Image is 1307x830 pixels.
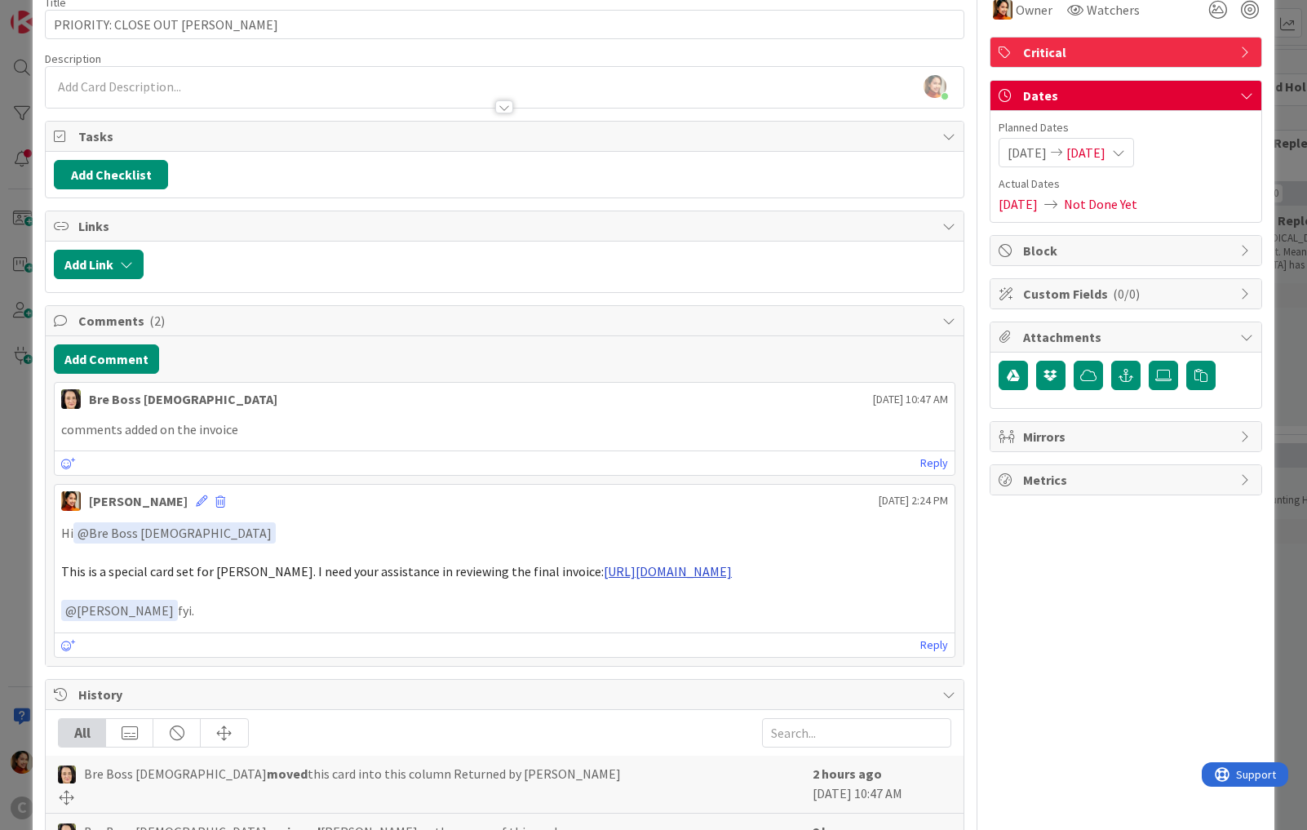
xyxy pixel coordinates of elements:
[1023,284,1232,304] span: Custom Fields
[78,525,272,541] span: Bre Boss [DEMOGRAPHIC_DATA]
[58,766,76,783] img: BL
[61,522,948,544] p: Hi
[54,250,144,279] button: Add Link
[84,764,621,783] span: Bre Boss [DEMOGRAPHIC_DATA] this card into this column Returned by [PERSON_NAME]
[78,126,934,146] span: Tasks
[61,420,948,439] p: comments added on the invoice
[267,766,308,782] b: moved
[89,389,277,409] div: Bre Boss [DEMOGRAPHIC_DATA]
[149,313,165,329] span: ( 2 )
[34,2,74,22] span: Support
[61,600,948,622] p: fyi.
[1023,327,1232,347] span: Attachments
[1064,194,1137,214] span: Not Done Yet
[45,10,964,39] input: type card name here...
[1008,143,1047,162] span: [DATE]
[78,311,934,331] span: Comments
[1113,286,1140,302] span: ( 0/0 )
[762,718,951,748] input: Search...
[78,525,89,541] span: @
[999,119,1253,136] span: Planned Dates
[1023,241,1232,260] span: Block
[999,175,1253,193] span: Actual Dates
[999,194,1038,214] span: [DATE]
[61,491,81,511] img: PM
[920,453,948,473] a: Reply
[1023,86,1232,105] span: Dates
[65,602,77,619] span: @
[879,492,948,509] span: [DATE] 2:24 PM
[1066,143,1105,162] span: [DATE]
[45,51,101,66] span: Description
[61,389,81,409] img: BL
[78,685,934,704] span: History
[813,764,951,805] div: [DATE] 10:47 AM
[65,602,174,619] span: [PERSON_NAME]
[61,563,604,579] span: This is a special card set for [PERSON_NAME]. I need your assistance in reviewing the final invoice:
[59,719,106,747] div: All
[1023,42,1232,62] span: Critical
[920,635,948,655] a: Reply
[604,563,732,579] a: [URL][DOMAIN_NAME]
[924,75,946,98] img: ZE7sHxBjl6aIQZ7EmcD5y5U36sLYn9QN.jpeg
[813,766,882,782] b: 2 hours ago
[1023,470,1232,490] span: Metrics
[1023,427,1232,446] span: Mirrors
[873,391,948,408] span: [DATE] 10:47 AM
[54,160,168,189] button: Add Checklist
[54,344,159,374] button: Add Comment
[78,216,934,236] span: Links
[89,491,188,511] div: [PERSON_NAME]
